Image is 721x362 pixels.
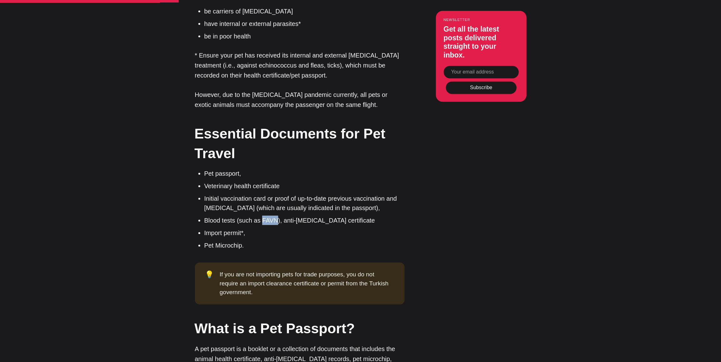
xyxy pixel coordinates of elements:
[446,81,516,94] button: Subscribe
[195,90,404,110] p: However, due to the [MEDICAL_DATA] pandemic currently, all pets or exotic animals must accompany ...
[204,7,404,16] li: be carriers of [MEDICAL_DATA]
[204,216,404,225] li: Blood tests (such as FAVN), anti-[MEDICAL_DATA] certificate
[204,169,404,178] li: Pet passport,
[444,18,519,22] small: Newsletter
[204,241,404,250] li: Pet Microchip.
[204,32,404,41] li: be in poor health
[204,19,404,28] li: have internal or external parasites*
[205,270,220,297] div: 💡
[204,181,404,191] li: Veterinary health certificate
[444,66,519,78] input: Your email address
[195,319,404,338] h2: What is a Pet Passport?
[204,194,404,213] li: Initial vaccination card or proof of up-to-date previous vaccination and [MEDICAL_DATA] (which ar...
[195,124,404,163] h2: Essential Documents for Pet Travel
[220,270,394,297] div: If you are not importing pets for trade purposes, you do not require an import clearance certific...
[444,25,519,59] h3: Get all the latest posts delivered straight to your inbox.
[195,50,404,80] p: * Ensure your pet has received its internal and external [MEDICAL_DATA] treatment (i.e., against ...
[204,228,404,238] li: Import permit*,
